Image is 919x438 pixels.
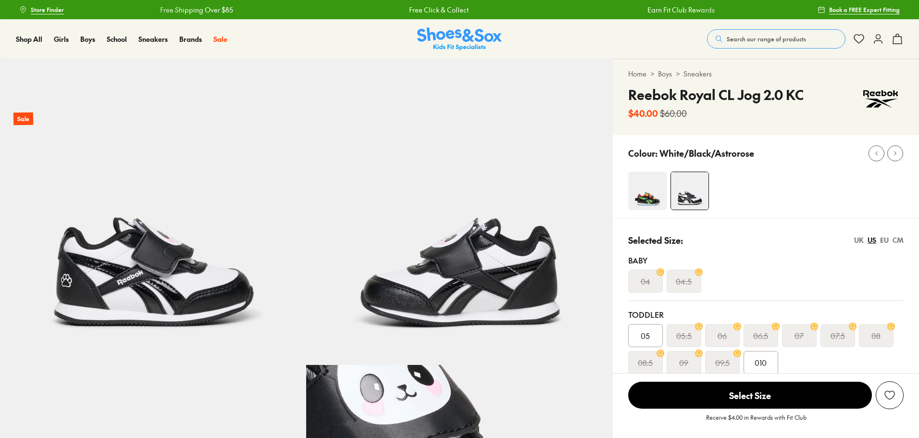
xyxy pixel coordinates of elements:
[628,234,683,247] p: Selected Size:
[638,357,653,368] s: 08.5
[628,69,904,79] div: > >
[179,34,202,44] a: Brands
[854,235,864,245] div: UK
[679,357,688,368] s: 09
[19,1,64,18] a: Store Finder
[658,69,672,79] a: Boys
[626,5,693,15] a: Earn Fit Club Rewards
[660,107,687,120] s: $60.00
[641,330,650,341] span: 05
[628,381,872,409] button: Select Size
[659,147,754,160] p: White/Black/Astrorose
[829,5,900,14] span: Book a FREE Expert Fitting
[13,113,33,125] p: Sale
[795,330,804,341] s: 07
[868,235,876,245] div: US
[213,34,227,44] a: Sale
[880,235,889,245] div: EU
[16,34,42,44] a: Shop All
[755,357,767,368] span: 010
[818,1,900,18] a: Book a FREE Expert Fitting
[857,85,904,113] img: Vendor logo
[671,172,708,210] img: 4-506771_1
[80,34,95,44] a: Boys
[707,29,845,49] button: Search our range of products
[871,330,881,341] s: 08
[306,59,612,365] img: 5-506772_1
[753,330,768,341] s: 06.5
[54,34,69,44] a: Girls
[831,330,845,341] s: 07.5
[893,235,904,245] div: CM
[715,357,730,368] s: 09.5
[676,275,692,287] s: 04.5
[628,309,904,320] div: Toddler
[628,107,658,120] b: $40.00
[107,34,127,44] a: School
[727,35,806,43] span: Search our range of products
[387,5,447,15] a: Free Click & Collect
[138,5,211,15] a: Free Shipping Over $85
[628,147,658,160] p: Colour:
[628,172,667,210] img: 4-491320_1
[417,27,502,51] img: SNS_Logo_Responsive.svg
[628,69,646,79] a: Home
[641,275,650,287] s: 04
[876,381,904,409] button: Add to Wishlist
[683,69,712,79] a: Sneakers
[628,254,904,266] div: Baby
[138,34,168,44] a: Sneakers
[718,330,727,341] s: 06
[628,85,804,105] h4: Reebok Royal CL Jog 2.0 KC
[31,5,64,14] span: Store Finder
[676,330,692,341] s: 05.5
[417,27,502,51] a: Shoes & Sox
[706,413,807,430] p: Receive $4.00 in Rewards with Fit Club
[628,382,872,409] span: Select Size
